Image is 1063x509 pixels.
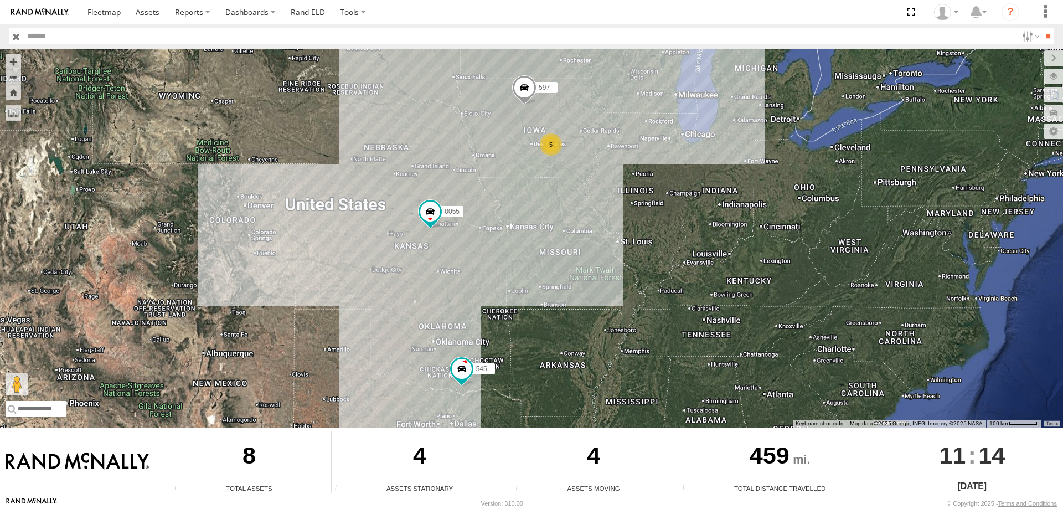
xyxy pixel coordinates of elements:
[481,500,523,507] div: Version: 310.00
[512,484,674,493] div: Assets Moving
[1046,421,1058,425] a: Terms (opens in new tab)
[6,54,21,69] button: Zoom in
[445,208,460,216] span: 0055
[6,105,21,121] label: Measure
[539,84,550,91] span: 597
[679,485,696,493] div: Total distance travelled by all assets within specified date range and applied filters
[476,365,487,373] span: 545
[1018,28,1041,44] label: Search Filter Options
[998,500,1057,507] a: Terms and Conditions
[6,85,21,100] button: Zoom Home
[6,69,21,85] button: Zoom out
[1044,124,1063,139] label: Map Settings
[978,431,1005,479] span: 14
[947,500,1057,507] div: © Copyright 2025 -
[939,431,966,479] span: 11
[679,431,881,484] div: 459
[885,431,1059,479] div: :
[986,420,1041,428] button: Map Scale: 100 km per 49 pixels
[850,420,983,426] span: Map data ©2025 Google, INEGI Imagery ©2025 NASA
[171,431,327,484] div: 8
[512,485,529,493] div: Total number of assets current in transit.
[989,420,1008,426] span: 100 km
[332,485,348,493] div: Total number of assets current stationary.
[679,484,881,493] div: Total Distance Travelled
[1002,3,1019,21] i: ?
[796,420,843,428] button: Keyboard shortcuts
[6,453,149,471] img: Rand McNally
[6,498,57,509] a: Visit our Website
[512,431,674,484] div: 4
[885,480,1059,493] div: [DATE]
[540,133,562,156] div: 5
[930,4,962,20] div: Chase Tanke
[171,485,188,493] div: Total number of Enabled Assets
[332,431,508,484] div: 4
[11,8,69,16] img: rand-logo.svg
[6,373,28,395] button: Drag Pegman onto the map to open Street View
[171,484,327,493] div: Total Assets
[332,484,508,493] div: Assets Stationary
